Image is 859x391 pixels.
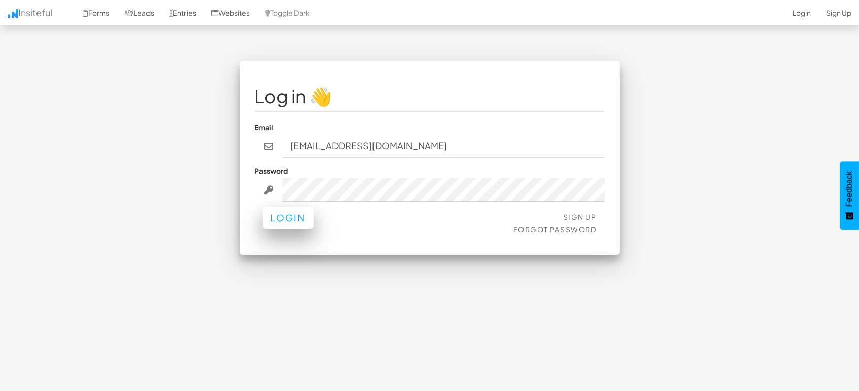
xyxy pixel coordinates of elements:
label: Password [255,166,288,176]
label: Email [255,122,274,132]
h1: Log in 👋 [255,86,605,106]
span: Feedback [845,171,854,207]
img: icon.png [8,9,18,18]
button: Login [263,207,314,229]
button: Feedback - Show survey [840,161,859,230]
a: Forgot Password [513,225,597,234]
a: Sign Up [563,212,597,221]
input: john@doe.com [282,135,605,158]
